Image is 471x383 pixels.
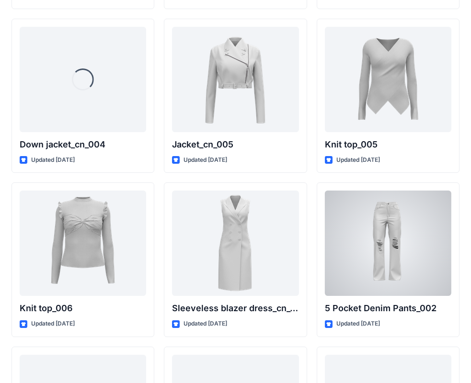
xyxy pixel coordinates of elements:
a: 5 Pocket Denim Pants_002 [325,191,451,296]
a: Knit top_006 [20,191,146,296]
p: Updated [DATE] [31,319,75,329]
a: Jacket_cn_005 [172,27,299,132]
p: Knit top_006 [20,302,146,315]
a: Sleeveless blazer dress_cn_001 [172,191,299,296]
p: Down jacket_cn_004 [20,138,146,151]
p: 5 Pocket Denim Pants_002 [325,302,451,315]
p: Updated [DATE] [336,155,380,165]
p: Jacket_cn_005 [172,138,299,151]
a: Knit top_005 [325,27,451,132]
p: Updated [DATE] [336,319,380,329]
p: Knit top_005 [325,138,451,151]
p: Updated [DATE] [184,319,227,329]
p: Updated [DATE] [184,155,227,165]
p: Updated [DATE] [31,155,75,165]
p: Sleeveless blazer dress_cn_001 [172,302,299,315]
